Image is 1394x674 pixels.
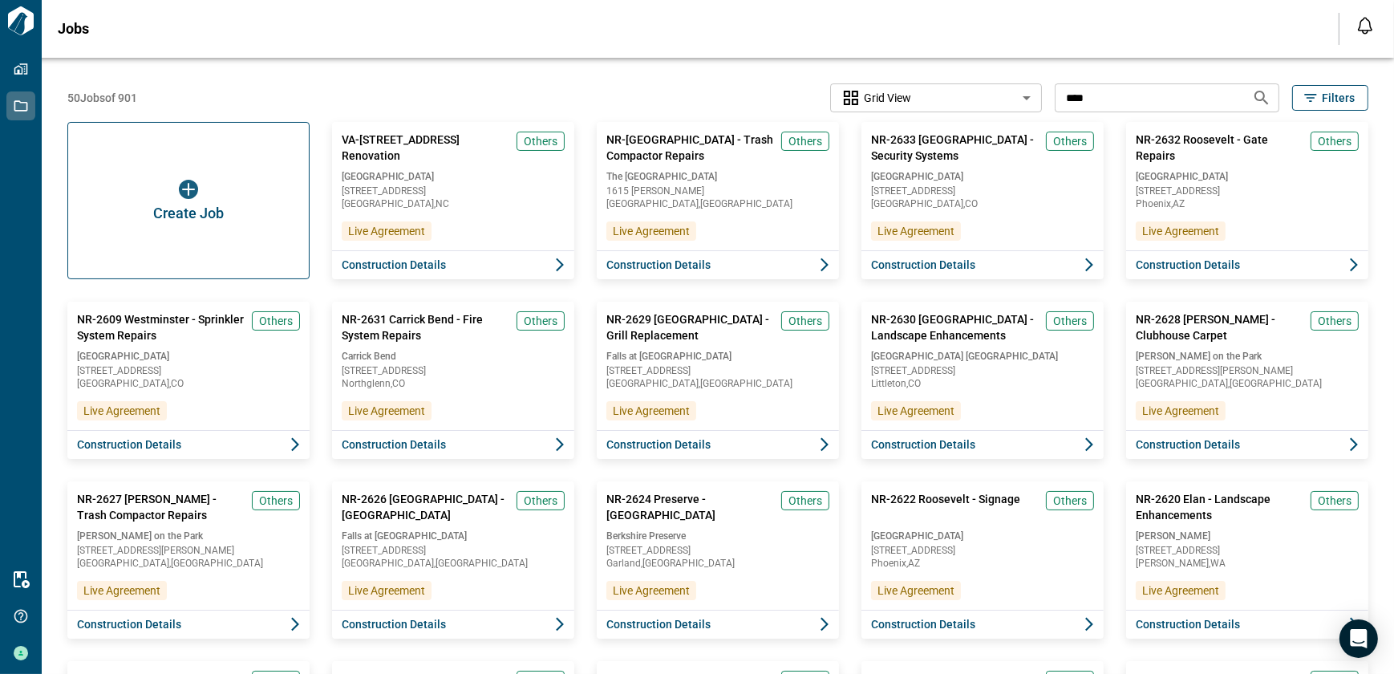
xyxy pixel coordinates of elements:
[1136,436,1240,453] span: Construction Details
[606,311,775,343] span: NR-2629 [GEOGRAPHIC_DATA] - Grill Replacement
[524,493,557,509] span: Others
[77,311,245,343] span: NR-2609 Westminster - Sprinkler System Repairs
[342,350,565,363] span: Carrick Bend
[1126,610,1368,639] button: Construction Details
[332,430,574,459] button: Construction Details
[67,430,310,459] button: Construction Details
[1142,403,1219,419] span: Live Agreement
[342,558,565,568] span: [GEOGRAPHIC_DATA] , [GEOGRAPHIC_DATA]
[67,90,137,106] span: 50 Jobs of 901
[342,530,565,542] span: Falls at [GEOGRAPHIC_DATA]
[83,583,160,599] span: Live Agreement
[597,610,839,639] button: Construction Details
[877,583,954,599] span: Live Agreement
[1136,199,1359,209] span: Phoenix , AZ
[861,250,1104,279] button: Construction Details
[877,403,954,419] span: Live Agreement
[342,616,446,632] span: Construction Details
[77,350,300,363] span: [GEOGRAPHIC_DATA]
[1136,350,1359,363] span: [PERSON_NAME] on the Park
[1318,133,1351,149] span: Others
[524,313,557,329] span: Others
[342,186,565,196] span: [STREET_ADDRESS]
[342,546,565,555] span: [STREET_ADDRESS]
[348,583,425,599] span: Live Agreement
[871,530,1094,542] span: [GEOGRAPHIC_DATA]
[1126,250,1368,279] button: Construction Details
[153,205,224,221] span: Create Job
[1136,132,1304,164] span: NR-2632 Roosevelt - Gate Repairs
[342,366,565,376] span: [STREET_ADDRESS]
[1352,13,1378,39] button: Open notification feed
[788,133,822,149] span: Others
[606,530,829,542] span: Berkshire Preserve
[1136,558,1359,568] span: [PERSON_NAME] , WA
[613,223,690,239] span: Live Agreement
[597,250,839,279] button: Construction Details
[606,546,829,555] span: [STREET_ADDRESS]
[1136,530,1359,542] span: [PERSON_NAME]
[77,436,181,453] span: Construction Details
[606,199,829,209] span: [GEOGRAPHIC_DATA] , [GEOGRAPHIC_DATA]
[524,133,557,149] span: Others
[259,313,293,329] span: Others
[1053,313,1087,329] span: Others
[1136,546,1359,555] span: [STREET_ADDRESS]
[606,257,711,273] span: Construction Details
[871,132,1039,164] span: NR-2633 [GEOGRAPHIC_DATA] - Security Systems
[1292,85,1368,111] button: Filters
[613,583,690,599] span: Live Agreement
[77,366,300,376] span: [STREET_ADDRESS]
[871,199,1094,209] span: [GEOGRAPHIC_DATA] , CO
[259,493,293,509] span: Others
[871,366,1094,376] span: [STREET_ADDRESS]
[606,558,829,568] span: Garland , [GEOGRAPHIC_DATA]
[332,250,574,279] button: Construction Details
[606,170,829,183] span: The [GEOGRAPHIC_DATA]
[83,403,160,419] span: Live Agreement
[871,170,1094,183] span: [GEOGRAPHIC_DATA]
[77,546,300,555] span: [STREET_ADDRESS][PERSON_NAME]
[77,530,300,542] span: [PERSON_NAME] on the Park
[1136,616,1240,632] span: Construction Details
[871,311,1039,343] span: NR-2630 [GEOGRAPHIC_DATA] - Landscape Enhancements
[332,610,574,639] button: Construction Details
[342,491,510,523] span: NR-2626 [GEOGRAPHIC_DATA] - [GEOGRAPHIC_DATA]
[1318,313,1351,329] span: Others
[1136,379,1359,388] span: [GEOGRAPHIC_DATA] , [GEOGRAPHIC_DATA]
[861,610,1104,639] button: Construction Details
[1142,583,1219,599] span: Live Agreement
[1136,170,1359,183] span: [GEOGRAPHIC_DATA]
[342,132,510,164] span: VA-[STREET_ADDRESS] Renovation
[58,21,89,37] span: Jobs
[871,379,1094,388] span: Littleton , CO
[613,403,690,419] span: Live Agreement
[861,430,1104,459] button: Construction Details
[830,82,1042,115] div: Without label
[342,311,510,343] span: NR-2631 Carrick Bend - Fire System Repairs
[871,491,1020,523] span: NR-2622 Roosevelt - Signage
[342,199,565,209] span: [GEOGRAPHIC_DATA] , NC
[871,350,1094,363] span: [GEOGRAPHIC_DATA] [GEOGRAPHIC_DATA]
[342,379,565,388] span: Northglenn , CO
[342,436,446,453] span: Construction Details
[1053,493,1087,509] span: Others
[1318,493,1351,509] span: Others
[606,379,829,388] span: [GEOGRAPHIC_DATA] , [GEOGRAPHIC_DATA]
[77,379,300,388] span: [GEOGRAPHIC_DATA] , CO
[348,403,425,419] span: Live Agreement
[871,186,1094,196] span: [STREET_ADDRESS]
[1322,90,1355,106] span: Filters
[788,493,822,509] span: Others
[1142,223,1219,239] span: Live Agreement
[1136,311,1304,343] span: NR-2628 [PERSON_NAME] - Clubhouse Carpet
[342,170,565,183] span: [GEOGRAPHIC_DATA]
[871,616,975,632] span: Construction Details
[1053,133,1087,149] span: Others
[1136,257,1240,273] span: Construction Details
[871,436,975,453] span: Construction Details
[1246,82,1278,114] button: Search jobs
[342,257,446,273] span: Construction Details
[67,610,310,639] button: Construction Details
[606,616,711,632] span: Construction Details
